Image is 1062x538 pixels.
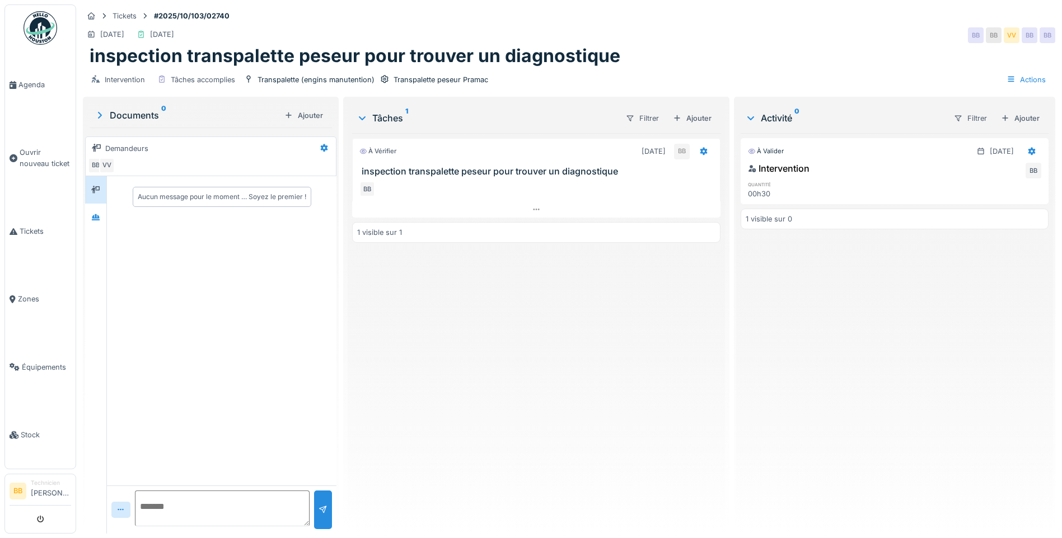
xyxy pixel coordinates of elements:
span: Ouvrir nouveau ticket [20,147,71,168]
div: Filtrer [949,110,992,126]
a: Équipements [5,333,76,401]
div: 00h30 [748,188,843,199]
div: À valider [748,147,784,156]
div: Activité [745,111,944,125]
h3: inspection transpalette peseur pour trouver un diagnostique [362,166,715,177]
div: Documents [94,108,280,122]
span: Zones [18,294,71,304]
div: Tâches [357,111,616,125]
div: [DATE] [990,146,1014,157]
a: Agenda [5,51,76,119]
sup: 0 [794,111,799,125]
div: Ajouter [668,111,716,126]
div: Tâches accomplies [171,74,235,85]
div: Intervention [105,74,145,85]
div: Ajouter [996,111,1044,126]
div: BB [986,27,1002,43]
div: BB [674,144,690,159]
a: Ouvrir nouveau ticket [5,119,76,197]
img: Badge_color-CXgf-gQk.svg [24,11,57,45]
span: Agenda [18,79,71,90]
div: BB [1022,27,1037,43]
strong: #2025/10/103/02740 [149,11,234,21]
div: [DATE] [642,146,666,157]
a: BB Technicien[PERSON_NAME] [10,479,71,506]
div: Transpalette (engins manutention) [258,74,375,85]
div: Actions [1002,72,1051,88]
div: Filtrer [621,110,664,126]
div: Ajouter [280,108,328,123]
div: VV [1004,27,1019,43]
sup: 0 [161,108,166,122]
div: Intervention [748,162,810,175]
h1: inspection transpalette peseur pour trouver un diagnostique [90,45,620,67]
a: Stock [5,401,76,469]
div: Aucun message pour le moment … Soyez le premier ! [138,192,306,202]
div: Tickets [113,11,137,21]
div: À vérifier [359,147,396,156]
div: Transpalette peseur Pramac [394,74,488,85]
li: [PERSON_NAME] [31,479,71,503]
div: BB [88,158,104,173]
div: Technicien [31,479,71,487]
div: BB [1026,163,1041,178]
span: Tickets [20,226,71,237]
div: BB [968,27,984,43]
div: [DATE] [100,29,124,40]
h6: quantité [748,181,843,188]
sup: 1 [405,111,408,125]
div: 1 visible sur 1 [357,227,402,238]
a: Zones [5,265,76,333]
span: Équipements [22,362,71,372]
div: 1 visible sur 0 [746,214,792,224]
div: Demandeurs [105,143,148,154]
div: BB [1040,27,1055,43]
li: BB [10,483,26,499]
div: BB [359,181,375,197]
span: Stock [21,430,71,440]
a: Tickets [5,197,76,265]
div: [DATE] [150,29,174,40]
div: VV [99,158,115,173]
